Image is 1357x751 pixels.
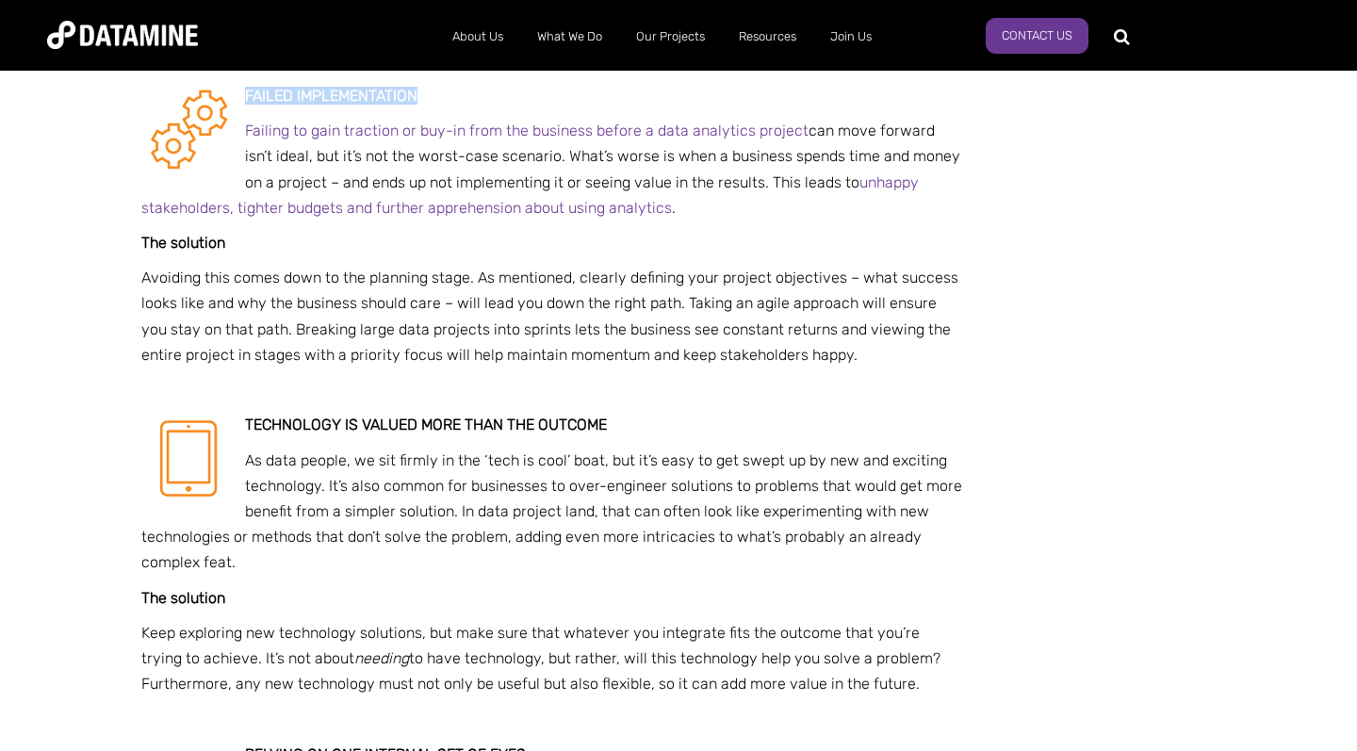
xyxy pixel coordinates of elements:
em: needing [354,649,409,667]
strong: Failed implementation [245,87,417,105]
a: Our Projects [619,12,722,61]
img: Tablet [141,412,236,506]
p: Keep exploring new technology solutions, but make sure that whatever you integrate fits the outco... [141,620,963,697]
strong: The solution [141,234,225,252]
p: Avoiding this comes down to the planning stage. As mentioned, clearly defining your project objec... [141,265,963,367]
a: Failing to gain traction or buy-in from the business before a data analytics project [245,122,809,139]
img: Datamine [47,21,198,49]
strong: Technology is valued more than the outcome [245,416,607,433]
p: As data people, we sit firmly in the ‘tech is cool’ boat, but it’s easy to get swept up by new an... [141,448,963,576]
a: What We Do [520,12,619,61]
strong: The solution [141,589,225,607]
a: unhappy stakeholders, tighter budgets and further apprehension about using analytics [141,173,919,217]
img: Implementation [141,83,236,177]
a: Contact Us [986,18,1088,54]
p: can move forward isn’t ideal, but it’s not the worst-case scenario. What’s worse is when a busine... [141,118,963,220]
a: Resources [722,12,813,61]
a: Join Us [813,12,889,61]
a: About Us [435,12,520,61]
